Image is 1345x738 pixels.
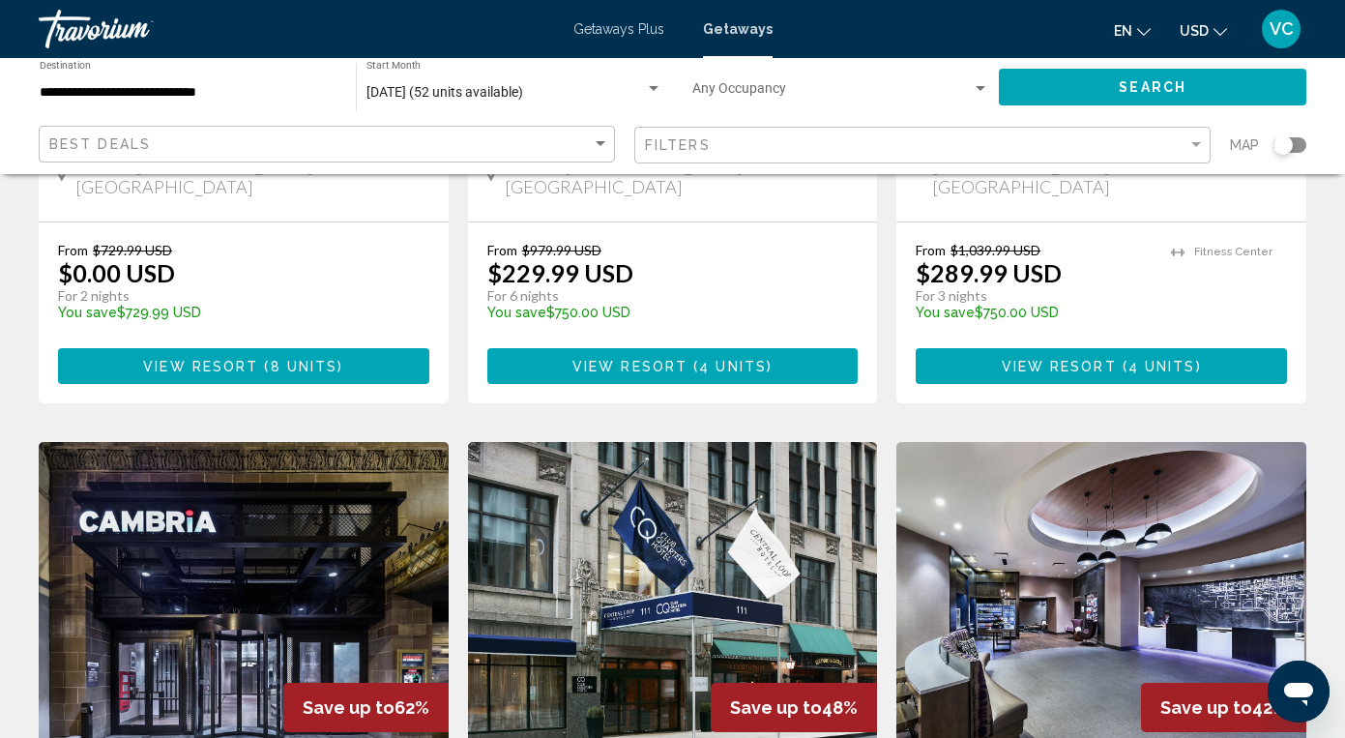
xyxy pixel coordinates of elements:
[1268,661,1330,723] iframe: Button to launch messaging window
[703,21,773,37] a: Getaways
[1117,359,1202,374] span: ( )
[916,305,1152,320] p: $750.00 USD
[505,155,858,197] span: Galena, [GEOGRAPHIC_DATA], [GEOGRAPHIC_DATA]
[58,348,429,384] button: View Resort(8 units)
[258,359,343,374] span: ( )
[487,348,859,384] button: View Resort(4 units)
[999,69,1306,104] button: Search
[1180,23,1209,39] span: USD
[916,258,1062,287] p: $289.99 USD
[39,10,554,48] a: Travorium
[49,136,151,152] span: Best Deals
[1141,683,1306,732] div: 42%
[645,137,711,153] span: Filters
[1128,359,1196,374] span: 4 units
[487,258,633,287] p: $229.99 USD
[711,683,877,732] div: 48%
[1114,16,1151,44] button: Change language
[572,359,687,374] span: View Resort
[93,242,172,258] span: $729.99 USD
[487,305,839,320] p: $750.00 USD
[58,258,175,287] p: $0.00 USD
[143,359,258,374] span: View Resort
[1160,697,1252,718] span: Save up to
[487,242,517,258] span: From
[1180,16,1227,44] button: Change currency
[1230,132,1259,159] span: Map
[916,287,1152,305] p: For 3 nights
[634,126,1211,165] button: Filter
[303,697,395,718] span: Save up to
[58,287,410,305] p: For 2 nights
[271,359,338,374] span: 8 units
[1194,246,1272,258] span: Fitness Center
[58,242,88,258] span: From
[58,305,117,320] span: You save
[1119,80,1186,96] span: Search
[699,359,767,374] span: 4 units
[573,21,664,37] a: Getaways Plus
[1114,23,1132,39] span: en
[916,305,975,320] span: You save
[75,155,428,197] span: Galena, [GEOGRAPHIC_DATA], [GEOGRAPHIC_DATA]
[1270,19,1294,39] span: VC
[687,359,773,374] span: ( )
[1256,9,1306,49] button: User Menu
[1002,359,1117,374] span: View Resort
[58,305,410,320] p: $729.99 USD
[522,242,601,258] span: $979.99 USD
[487,305,546,320] span: You save
[283,683,449,732] div: 62%
[950,242,1040,258] span: $1,039.99 USD
[916,242,946,258] span: From
[49,136,609,153] mat-select: Sort by
[366,84,523,100] span: [DATE] (52 units available)
[730,697,822,718] span: Save up to
[487,287,839,305] p: For 6 nights
[916,348,1287,384] button: View Resort(4 units)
